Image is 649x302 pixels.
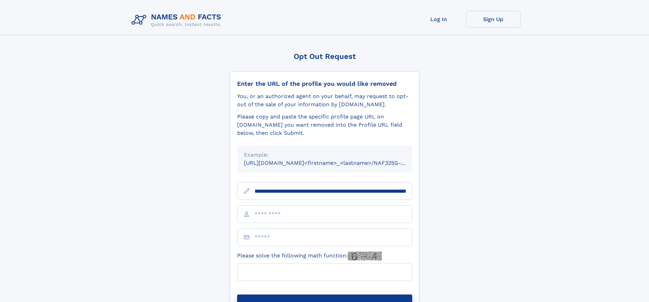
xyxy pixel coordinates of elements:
[237,80,412,88] div: Enter the URL of the profile you would like removed
[244,160,425,166] small: [URL][DOMAIN_NAME]<firstname>_<lastname>/NAF325G-xxxxxxxx
[466,11,521,28] a: Sign Up
[129,11,227,29] img: Logo Names and Facts
[237,252,382,260] label: Please solve the following math function:
[230,52,419,61] div: Opt Out Request
[237,113,412,137] div: Please copy and paste the specific profile page URL on [DOMAIN_NAME] you want removed into the Pr...
[237,92,412,109] div: You, or an authorized agent on your behalf, may request to opt-out of the sale of your informatio...
[412,11,466,28] a: Log In
[244,151,405,159] div: Example:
